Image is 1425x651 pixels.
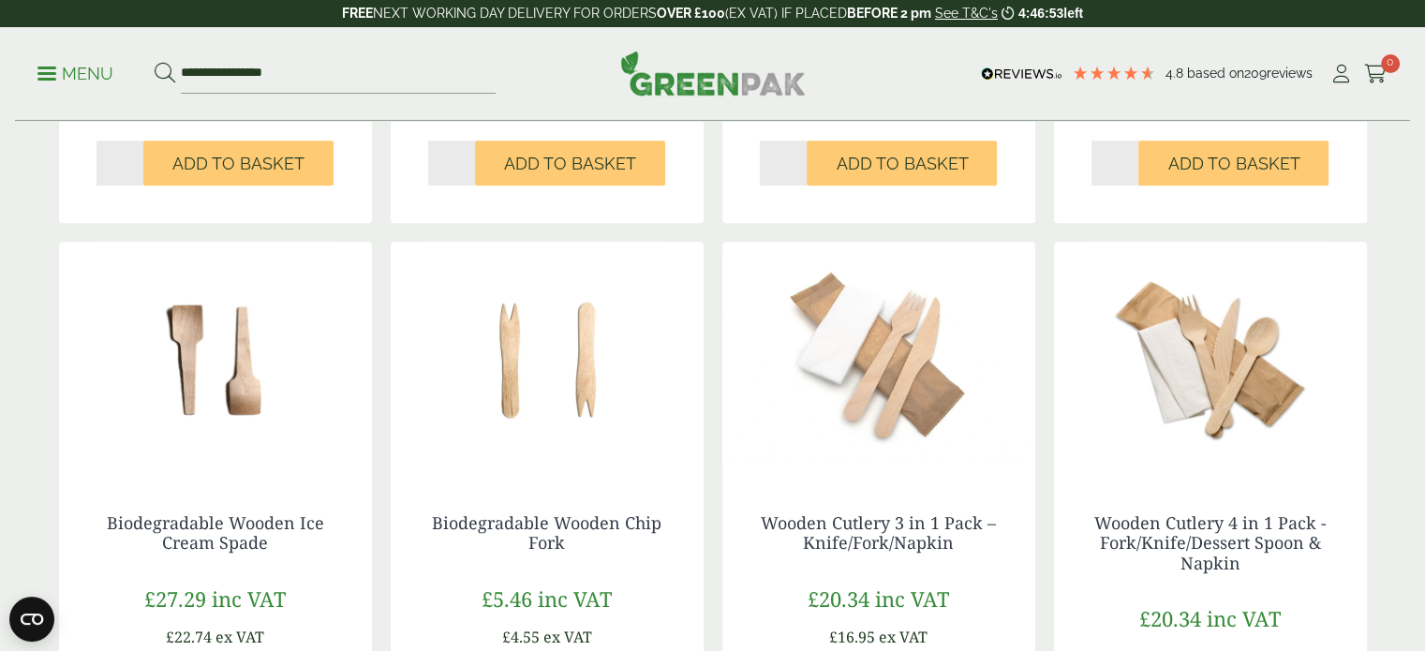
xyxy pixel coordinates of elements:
[657,6,725,21] strong: OVER £100
[981,67,1062,81] img: REVIEWS.io
[1329,65,1353,83] i: My Account
[808,584,869,613] span: £20.34
[212,584,286,613] span: inc VAT
[1018,6,1063,21] span: 4:46:53
[1072,65,1156,81] div: 4.78 Stars
[1207,604,1281,632] span: inc VAT
[9,597,54,642] button: Open CMP widget
[342,6,373,21] strong: FREE
[391,242,704,476] img: 10100.024-High
[543,627,592,647] span: ex VAT
[504,154,636,174] span: Add to Basket
[722,242,1035,476] img: 3 in 1 wooden cutlery
[879,627,928,647] span: ex VAT
[215,627,264,647] span: ex VAT
[475,141,665,185] button: Add to Basket
[1139,604,1201,632] span: £20.34
[1364,65,1388,83] i: Cart
[620,51,806,96] img: GreenPak Supplies
[847,6,931,21] strong: BEFORE 2 pm
[482,584,532,613] span: £5.46
[172,154,304,174] span: Add to Basket
[875,584,949,613] span: inc VAT
[1094,511,1327,574] a: Wooden Cutlery 4 in 1 Pack - Fork/Knife/Dessert Spoon & Napkin
[1165,66,1187,81] span: 4.8
[761,511,996,555] a: Wooden Cutlery 3 in 1 Pack – Knife/Fork/Napkin
[107,511,324,555] a: Biodegradable Wooden Ice Cream Spade
[37,63,113,81] a: Menu
[166,627,212,647] span: £22.74
[432,511,661,555] a: Biodegradable Wooden Chip Fork
[836,154,968,174] span: Add to Basket
[1267,66,1313,81] span: reviews
[37,63,113,85] p: Menu
[1054,242,1367,476] img: 4 in 1 pack 2
[538,584,612,613] span: inc VAT
[1167,154,1299,174] span: Add to Basket
[807,141,997,185] button: Add to Basket
[829,627,875,647] span: £16.95
[502,627,540,647] span: £4.55
[935,6,998,21] a: See T&C's
[1364,60,1388,88] a: 0
[59,242,372,476] img: 10140.15-High
[1244,66,1267,81] span: 209
[144,584,206,613] span: £27.29
[1187,66,1244,81] span: Based on
[143,141,334,185] button: Add to Basket
[1138,141,1329,185] button: Add to Basket
[1063,6,1083,21] span: left
[1381,54,1400,73] span: 0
